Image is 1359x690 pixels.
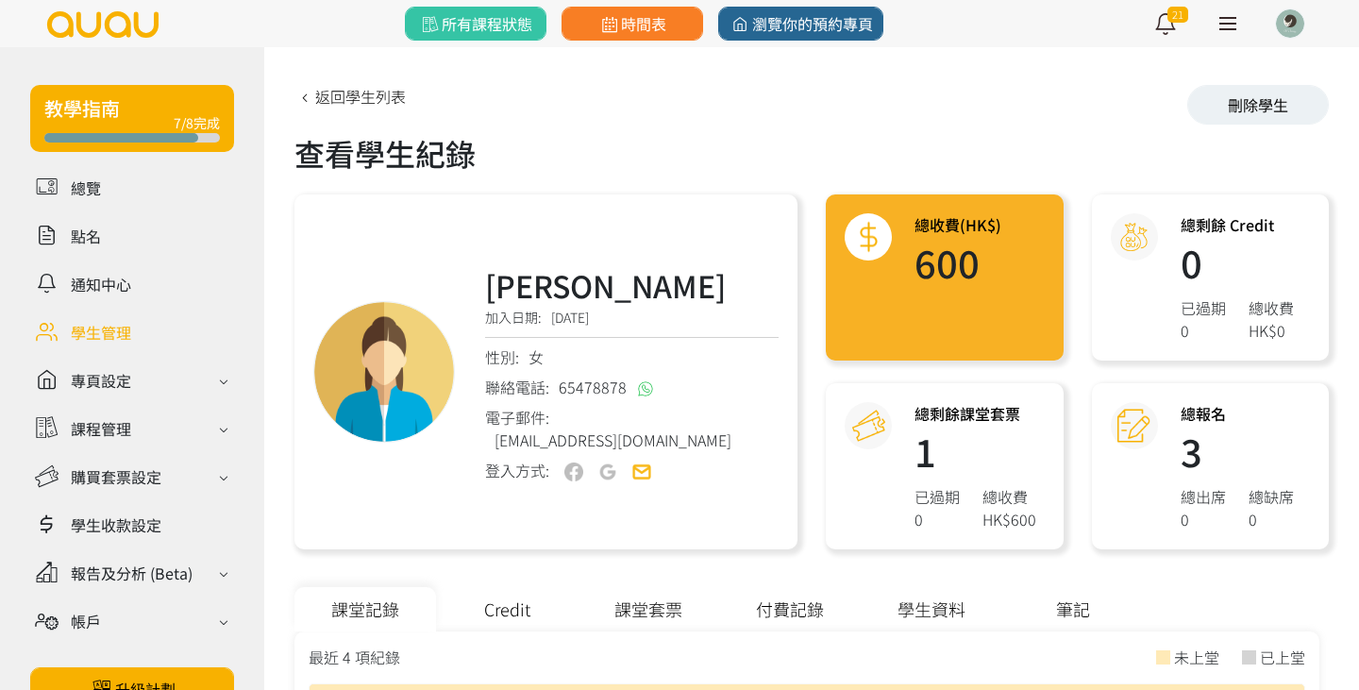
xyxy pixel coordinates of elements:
a: 瀏覽你的預約專頁 [718,7,883,41]
div: 已過期 [1181,296,1226,319]
a: 返回學生列表 [294,85,406,108]
div: 刪除學生 [1187,85,1329,125]
span: [EMAIL_ADDRESS][DOMAIN_NAME] [495,429,731,451]
img: user-email-on.png [632,463,651,481]
div: 購買套票設定 [71,465,161,488]
div: 課堂套票 [578,587,719,631]
div: 總出席 [1181,485,1226,508]
img: credit@2x.png [1117,221,1150,254]
div: 0 [1249,508,1294,530]
a: 所有課程狀態 [405,7,546,41]
img: courseCredit@2x.png [852,410,885,443]
div: 專頁設定 [71,369,131,392]
span: 所有課程狀態 [418,12,532,35]
div: 0 [1181,319,1226,342]
div: HK$0 [1249,319,1294,342]
div: 查看學生紀錄 [294,130,1329,176]
div: 登入方式: [485,459,549,482]
h3: 總剩餘 Credit [1181,213,1294,236]
img: attendance@2x.png [1117,410,1150,443]
img: total@2x.png [852,221,885,254]
h1: 1 [914,432,1036,470]
h3: [PERSON_NAME] [485,262,779,308]
div: 總收費 [1249,296,1294,319]
h1: 600 [914,244,1001,281]
img: logo.svg [45,11,160,38]
h1: 3 [1181,432,1294,470]
img: whatsapp@2x.png [638,381,653,396]
span: [DATE] [551,308,589,327]
div: 帳戶 [71,610,101,632]
span: 時間表 [597,12,666,35]
div: 報告及分析 (Beta) [71,562,193,584]
span: 瀏覽你的預約專頁 [729,12,873,35]
span: 65478878 [559,376,627,398]
a: 時間表 [562,7,703,41]
img: user-google-off.png [598,463,617,481]
div: 聯絡電話: [485,376,779,398]
div: 0 [914,508,960,530]
div: 未上堂 [1174,646,1219,668]
span: 女 [528,345,544,368]
div: 加入日期: [485,308,779,338]
img: user-fb-off.png [564,463,583,481]
div: 已上堂 [1260,646,1305,668]
div: 課程管理 [71,417,131,440]
div: 已過期 [914,485,960,508]
div: 電子郵件: [485,406,779,451]
h1: 0 [1181,244,1294,281]
div: 課堂記錄 [294,587,436,631]
span: 21 [1167,7,1188,23]
div: 付費記錄 [719,587,861,631]
div: Credit [436,587,578,631]
div: 總收費 [982,485,1036,508]
div: 最近 4 項紀錄 [309,646,400,668]
div: 性別: [485,345,779,368]
div: 總缺席 [1249,485,1294,508]
h3: 總收費(HK$) [914,213,1001,236]
div: 學生資料 [861,587,1002,631]
div: HK$600 [982,508,1036,530]
h3: 總報名 [1181,402,1294,425]
div: 0 [1181,508,1226,530]
h3: 總剩餘課堂套票 [914,402,1036,425]
div: 筆記 [1002,587,1144,631]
